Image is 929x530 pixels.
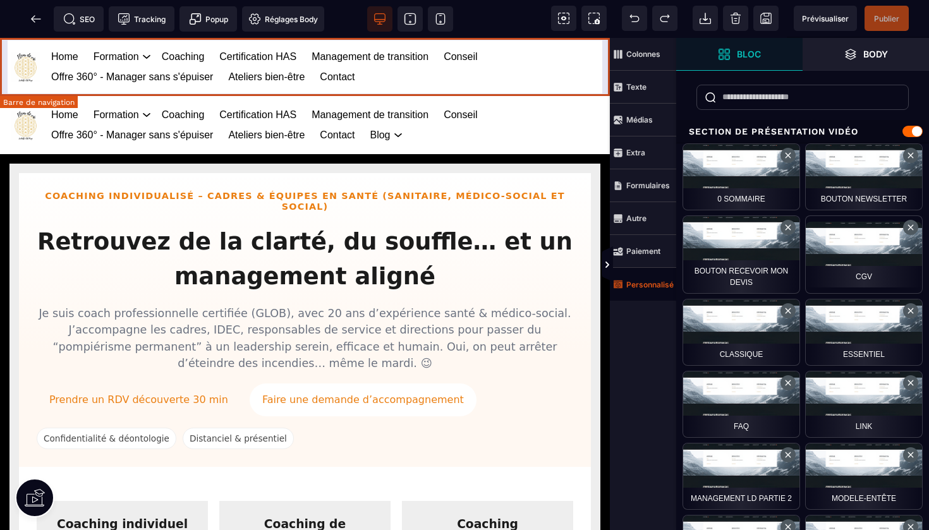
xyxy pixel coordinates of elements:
[54,6,104,32] span: Métadata SEO
[162,9,205,29] a: Coaching
[94,67,139,87] a: Formation
[37,267,573,334] p: Je suis coach professionnelle certifiée (GLOB), avec 20 ans d’expérience santé & médico-social. J...
[234,478,376,513] h3: Coaching de cohésion d’équipe
[312,67,428,87] a: Management de transition
[874,14,899,23] span: Publier
[179,6,237,32] span: Créer une alerte modale
[51,67,78,87] a: Home
[428,6,453,32] span: Voir mobile
[802,14,849,23] span: Prévisualiser
[863,49,888,59] strong: Body
[626,181,670,190] strong: Formulaires
[51,478,193,495] h3: Coaching individuel
[626,246,660,256] strong: Paiement
[37,390,176,411] span: Confidentialité & déontologie
[626,148,645,157] strong: Extra
[626,280,674,289] strong: Personnalisé
[228,87,305,107] a: Ateliers bien-être
[805,215,923,294] div: CGV
[626,49,660,59] strong: Colonnes
[444,67,477,87] a: Conseil
[370,87,390,107] a: Blog
[683,215,800,294] div: bouton recevoir mon devis
[626,82,647,92] strong: Texte
[805,299,923,366] div: Essentiel
[51,87,213,107] a: Offre 360° - Manager sans s'épuiser
[683,143,800,210] div: 0 SOMMAIRE
[737,49,761,59] strong: Bloc
[228,29,305,49] a: Ateliers bien-être
[626,115,653,124] strong: Médias
[610,38,676,71] span: Colonnes
[183,390,294,411] span: Distanciel & présentiel
[118,13,166,25] span: Tracking
[723,6,748,31] span: Nettoyage
[312,9,428,29] a: Management de transition
[683,443,800,510] div: MANAGEMENT LD PARTIE 2
[242,6,324,32] span: Favicon
[37,186,573,256] h1: Retrouvez de la clarté, du souffle… et un management aligné
[610,104,676,136] span: Médias
[248,13,318,25] span: Réglages Body
[63,13,95,25] span: SEO
[805,443,923,510] div: modele-entête
[189,13,228,25] span: Popup
[37,153,573,175] div: Coaching individualisé – Cadres & équipes en santé (sanitaire, médico-social et social)
[693,6,718,31] span: Importer
[622,6,647,31] span: Défaire
[416,478,559,513] h3: Coaching d’organisation
[11,73,40,102] img: https://sasu-fleur-de-vie.metaforma.io/home
[610,169,676,202] span: Formulaires
[551,6,576,31] span: Voir les composants
[37,346,241,378] a: Prendre un RDV découverte 30 min
[398,6,423,32] span: Voir tablette
[581,6,607,31] span: Capture d'écran
[803,38,929,71] span: Ouvrir les calques
[753,6,779,31] span: Enregistrer
[683,299,800,366] div: classique
[23,6,49,32] span: Retour
[94,9,139,29] a: Formation
[676,120,929,143] div: Section de présentation vidéo
[610,136,676,169] span: Extra
[794,6,857,31] span: Aperçu
[683,371,800,438] div: faq
[805,371,923,438] div: link
[865,6,909,31] span: Enregistrer le contenu
[610,202,676,235] span: Autre
[219,9,296,29] a: Certification HAS
[109,6,174,32] span: Code de suivi
[51,9,78,29] a: Home
[805,143,923,210] div: bouton newsletter
[250,346,477,378] a: Faire une demande d’accompagnement
[367,6,392,32] span: Voir bureau
[51,29,213,49] a: Offre 360° - Manager sans s'épuiser
[444,9,477,29] a: Conseil
[610,71,676,104] span: Texte
[610,235,676,268] span: Paiement
[626,214,647,223] strong: Autre
[676,38,803,71] span: Ouvrir les blocs
[320,87,355,107] a: Contact
[11,15,40,44] img: https://sasu-fleur-de-vie.metaforma.io/home
[610,268,676,301] span: Personnalisé
[320,29,355,49] a: Contact
[652,6,677,31] span: Rétablir
[219,67,296,87] a: Certification HAS
[162,67,205,87] a: Coaching
[676,246,689,284] span: Afficher les vues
